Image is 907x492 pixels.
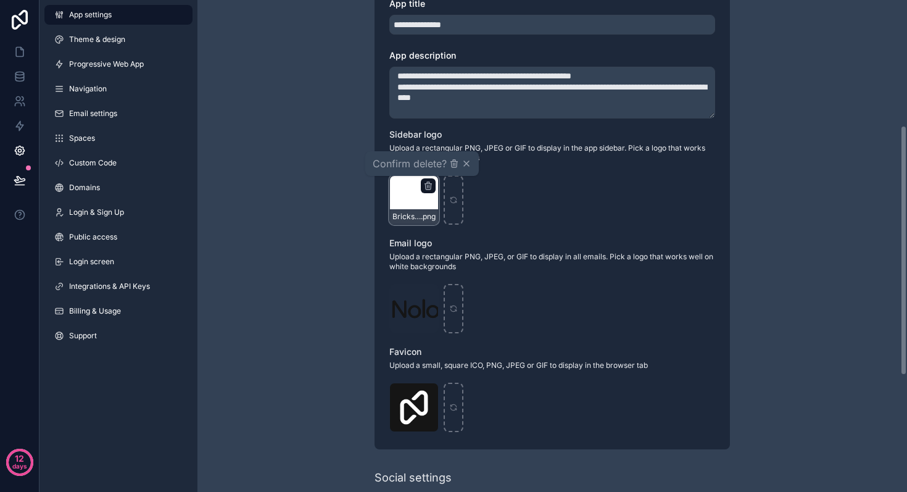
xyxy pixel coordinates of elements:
[389,50,456,60] span: App description
[44,227,193,247] a: Public access
[44,202,193,222] a: Login & Sign Up
[69,133,95,143] span: Spaces
[69,158,117,168] span: Custom Code
[69,183,100,193] span: Domains
[389,129,442,140] span: Sidebar logo
[44,30,193,49] a: Theme & design
[44,301,193,321] a: Billing & Usage
[69,232,117,242] span: Public access
[421,212,436,222] span: .png
[389,346,421,357] span: Favicon
[69,109,117,119] span: Email settings
[69,84,107,94] span: Navigation
[375,469,452,486] div: Social settings
[15,452,24,465] p: 12
[44,326,193,346] a: Support
[44,54,193,74] a: Progressive Web App
[69,207,124,217] span: Login & Sign Up
[69,10,112,20] span: App settings
[44,128,193,148] a: Spaces
[12,457,27,475] p: days
[392,212,421,222] span: Bricks-and-Robots-300x300-Transparent
[69,35,125,44] span: Theme & design
[69,331,97,341] span: Support
[69,257,114,267] span: Login screen
[69,59,144,69] span: Progressive Web App
[44,104,193,123] a: Email settings
[69,281,150,291] span: Integrations & API Keys
[69,306,121,316] span: Billing & Usage
[389,361,715,370] span: Upload a small, square ICO, PNG, JPEG or GIF to display in the browser tab
[389,143,715,163] span: Upload a rectangular PNG, JPEG or GIF to display in the app sidebar. Pick a logo that works well ...
[44,277,193,296] a: Integrations & API Keys
[373,156,447,171] span: Confirm delete?
[44,252,193,272] a: Login screen
[389,252,715,272] span: Upload a rectangular PNG, JPEG, or GIF to display in all emails. Pick a logo that works well on w...
[44,79,193,99] a: Navigation
[389,238,432,248] span: Email logo
[44,178,193,198] a: Domains
[44,153,193,173] a: Custom Code
[44,5,193,25] a: App settings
